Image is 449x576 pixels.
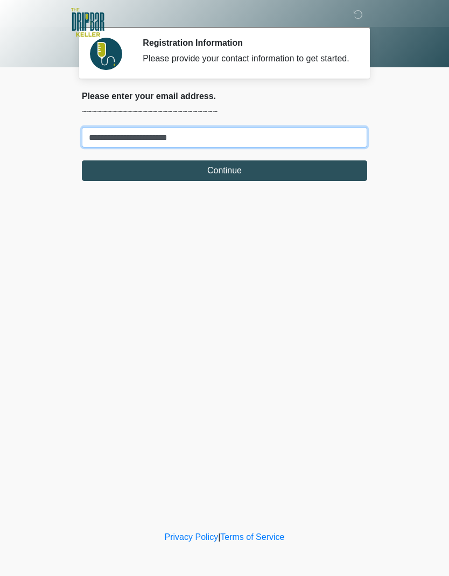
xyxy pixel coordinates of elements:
h2: Please enter your email address. [82,91,367,101]
img: The DRIPBaR - Keller Logo [71,8,104,37]
a: Terms of Service [220,532,284,542]
p: ~~~~~~~~~~~~~~~~~~~~~~~~~~~ [82,106,367,118]
div: Please provide your contact information to get started. [143,52,351,65]
img: Agent Avatar [90,38,122,70]
a: Privacy Policy [165,532,219,542]
a: | [218,532,220,542]
button: Continue [82,160,367,181]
